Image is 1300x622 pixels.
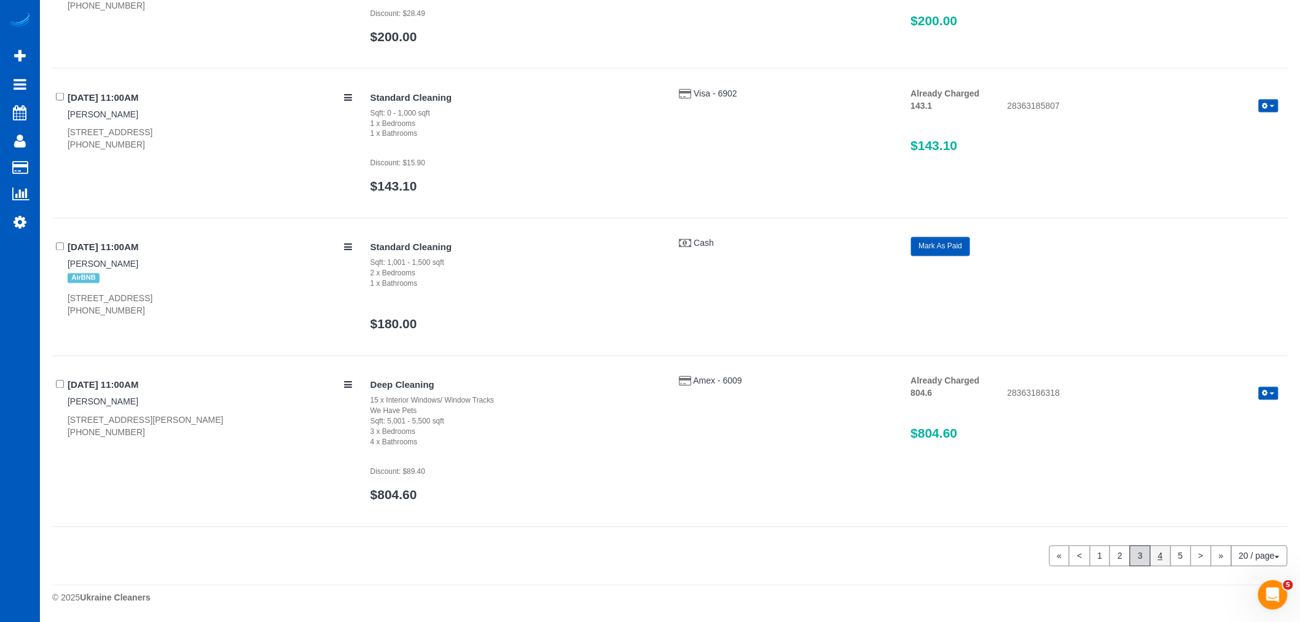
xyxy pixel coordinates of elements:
a: $804.60 [370,488,417,502]
span: $200.00 [911,14,958,28]
a: $143.10 [370,179,417,194]
div: [STREET_ADDRESS] [PHONE_NUMBER] [68,127,352,151]
div: 2 x Bedrooms [370,269,661,279]
small: Discount: $28.49 [370,9,425,18]
a: Amex - 6009 [694,376,742,386]
div: 1 x Bedrooms [370,119,661,129]
div: [STREET_ADDRESS] [PHONE_NUMBER] [68,293,352,317]
h4: [DATE] 11:00AM [68,380,352,391]
div: Sqft: 5,001 - 5,500 sqft [370,417,661,427]
strong: 804.6 [911,388,933,398]
strong: Ukraine Cleaners [80,593,150,603]
h4: Standard Cleaning [370,243,661,253]
span: 5 [1283,580,1293,590]
div: Sqft: 1,001 - 1,500 sqft [370,258,661,269]
a: [PERSON_NAME] [68,259,138,269]
div: 28363186318 [998,387,1288,402]
a: Cash [694,238,714,248]
a: » [1211,546,1232,567]
iframe: Intercom live chat [1258,580,1288,610]
a: « [1049,546,1070,567]
a: [PERSON_NAME] [68,397,138,407]
span: AirBNB [68,274,100,283]
span: $804.60 [911,427,958,441]
button: 20 / page [1231,546,1288,567]
div: 15 x Interior Windows/ Window Tracks [370,396,661,406]
h4: [DATE] 11:00AM [68,93,352,103]
a: Visa - 6902 [694,89,737,98]
div: [STREET_ADDRESS][PERSON_NAME] [PHONE_NUMBER] [68,414,352,439]
a: 4 [1150,546,1171,567]
button: Mark As Paid [911,237,971,256]
span: $143.10 [911,139,958,153]
a: $200.00 [370,30,417,44]
div: 3 x Bedrooms [370,427,661,438]
a: [PERSON_NAME] [68,109,138,119]
a: 1 [1090,546,1111,567]
div: We Have Pets [370,406,661,417]
a: < [1069,546,1090,567]
a: 5 [1170,546,1191,567]
strong: Already Charged [911,376,980,386]
a: $180.00 [370,317,417,331]
nav: Pagination navigation [1049,546,1288,567]
strong: 143.1 [911,101,933,111]
h4: Deep Cleaning [370,380,661,391]
small: Discount: $15.90 [370,159,425,168]
div: © 2025 [52,592,1288,604]
div: Tags [68,270,352,286]
div: 4 x Bathrooms [370,438,661,448]
small: Discount: $89.40 [370,468,425,476]
div: 1 x Bathrooms [370,129,661,140]
a: 2 [1110,546,1130,567]
div: Sqft: 0 - 1,000 sqft [370,108,661,119]
h4: [DATE] 11:00AM [68,243,352,253]
span: 3 [1130,546,1151,567]
div: 28363185807 [998,100,1288,114]
strong: Already Charged [911,89,980,98]
img: Automaid Logo [7,12,32,30]
h4: Standard Cleaning [370,93,661,103]
div: 1 x Bathrooms [370,279,661,289]
a: > [1191,546,1212,567]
